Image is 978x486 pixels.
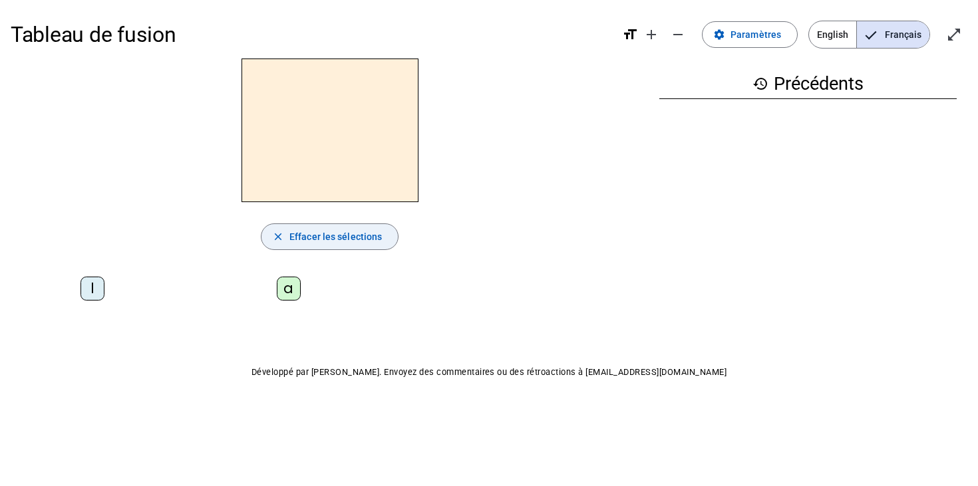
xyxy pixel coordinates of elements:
[713,29,725,41] mat-icon: settings
[857,21,929,48] span: Français
[670,27,686,43] mat-icon: remove
[665,21,691,48] button: Diminuer la taille de la police
[808,21,930,49] mat-button-toggle-group: Language selection
[11,13,611,56] h1: Tableau de fusion
[622,27,638,43] mat-icon: format_size
[81,277,104,301] div: l
[809,21,856,48] span: English
[946,27,962,43] mat-icon: open_in_full
[261,223,399,250] button: Effacer les sélections
[941,21,967,48] button: Entrer en plein écran
[702,21,798,48] button: Paramètres
[272,231,284,243] mat-icon: close
[289,229,382,245] span: Effacer les sélections
[638,21,665,48] button: Augmenter la taille de la police
[11,364,967,380] p: Développé par [PERSON_NAME]. Envoyez des commentaires ou des rétroactions à [EMAIL_ADDRESS][DOMAI...
[277,277,301,301] div: a
[731,27,781,43] span: Paramètres
[752,76,768,92] mat-icon: history
[659,69,957,99] h3: Précédents
[643,27,659,43] mat-icon: add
